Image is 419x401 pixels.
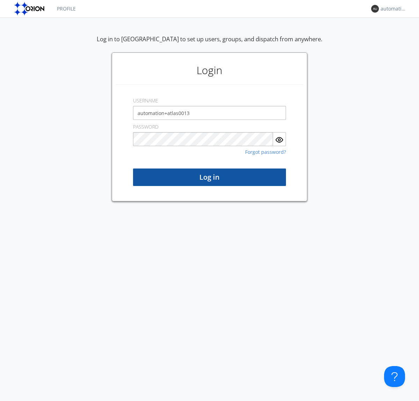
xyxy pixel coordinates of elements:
label: USERNAME [133,97,158,104]
a: Forgot password? [245,150,286,155]
h1: Login [116,56,303,84]
button: Show Password [273,132,286,146]
input: Password [133,132,273,146]
img: eye.svg [275,136,284,144]
div: automation+atlas0013 [381,5,407,12]
label: PASSWORD [133,123,159,130]
iframe: Toggle Customer Support [384,366,405,387]
div: Log in to [GEOGRAPHIC_DATA] to set up users, groups, and dispatch from anywhere. [97,35,322,52]
img: 373638.png [371,5,379,13]
button: Log in [133,169,286,186]
img: orion-labs-logo.svg [14,2,46,16]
